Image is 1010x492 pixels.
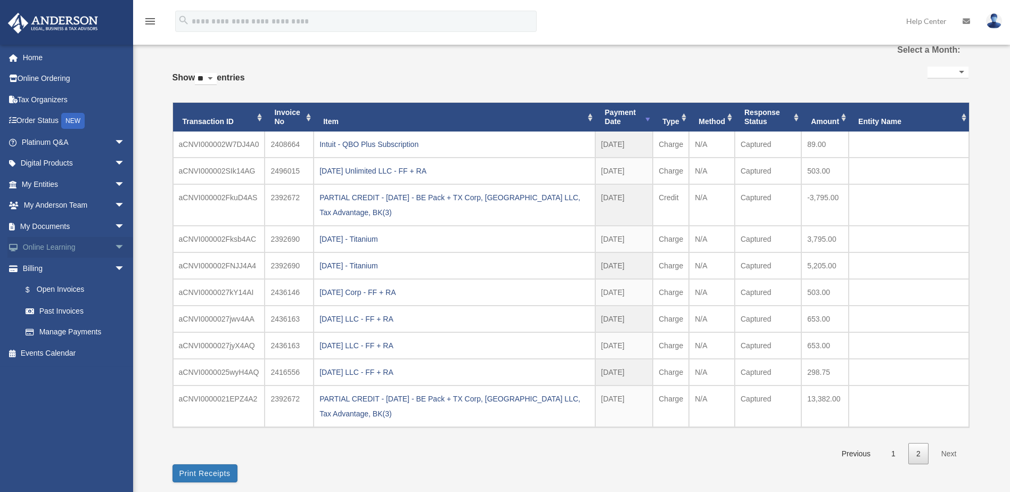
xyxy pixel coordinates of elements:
div: Intuit - QBO Plus Subscription [319,137,589,152]
td: aCNVI000002FNJJ4A4 [173,252,265,279]
td: -3,795.00 [801,184,849,226]
td: 653.00 [801,306,849,332]
td: 298.75 [801,359,849,386]
label: Select a Month: [843,43,960,58]
td: Captured [735,306,801,332]
th: Method: activate to sort column ascending [689,103,735,132]
td: [DATE] [595,306,653,332]
span: arrow_drop_down [114,237,136,259]
span: arrow_drop_down [114,258,136,280]
a: Previous [834,443,878,465]
th: Transaction ID: activate to sort column ascending [173,103,265,132]
td: 2392690 [265,226,314,252]
td: 503.00 [801,158,849,184]
td: Captured [735,386,801,427]
td: 2496015 [265,158,314,184]
div: [DATE] - Titanium [319,258,589,273]
span: $ [31,283,37,297]
td: 2408664 [265,132,314,158]
td: Captured [735,158,801,184]
td: Charge [653,132,689,158]
td: Captured [735,226,801,252]
th: Type: activate to sort column ascending [653,103,689,132]
a: Order StatusNEW [7,110,141,132]
div: [DATE] LLC - FF + RA [319,338,589,353]
span: arrow_drop_down [114,153,136,175]
td: [DATE] [595,386,653,427]
td: aCNVI0000027kY14AI [173,279,265,306]
img: Anderson Advisors Platinum Portal [5,13,101,34]
td: Captured [735,132,801,158]
td: 2436146 [265,279,314,306]
td: 2436163 [265,332,314,359]
span: arrow_drop_down [114,195,136,217]
td: [DATE] [595,279,653,306]
td: aCNVI0000027jwv4AA [173,306,265,332]
td: 5,205.00 [801,252,849,279]
td: Charge [653,359,689,386]
div: [DATE] - Titanium [319,232,589,247]
a: Online Ordering [7,68,141,89]
th: Entity Name: activate to sort column ascending [849,103,968,132]
i: menu [144,15,157,28]
th: Item: activate to sort column ascending [314,103,595,132]
div: [DATE] Unlimited LLC - FF + RA [319,163,589,178]
td: 3,795.00 [801,226,849,252]
td: aCNVI0000027jyX4AQ [173,332,265,359]
td: 2436163 [265,306,314,332]
td: [DATE] [595,226,653,252]
th: Response Status: activate to sort column ascending [735,103,801,132]
td: N/A [689,306,735,332]
td: 89.00 [801,132,849,158]
img: User Pic [986,13,1002,29]
a: Online Learningarrow_drop_down [7,237,141,258]
a: My Entitiesarrow_drop_down [7,174,141,195]
td: Charge [653,158,689,184]
td: Charge [653,226,689,252]
span: arrow_drop_down [114,132,136,153]
td: Captured [735,252,801,279]
a: Digital Productsarrow_drop_down [7,153,141,174]
button: Print Receipts [173,464,237,482]
div: [DATE] Corp - FF + RA [319,285,589,300]
a: Home [7,47,141,68]
td: [DATE] [595,359,653,386]
div: NEW [61,113,85,129]
td: aCNVI0000021EPZ4A2 [173,386,265,427]
td: 653.00 [801,332,849,359]
td: 2392672 [265,386,314,427]
td: Captured [735,279,801,306]
td: Charge [653,279,689,306]
td: [DATE] [595,132,653,158]
a: My Documentsarrow_drop_down [7,216,141,237]
td: [DATE] [595,332,653,359]
td: Charge [653,332,689,359]
th: Amount: activate to sort column ascending [801,103,849,132]
td: 2392690 [265,252,314,279]
td: N/A [689,184,735,226]
div: PARTIAL CREDIT - [DATE] - BE Pack + TX Corp, [GEOGRAPHIC_DATA] LLC, Tax Advantage, BK(3) [319,391,589,421]
td: aCNVI000002W7DJ4A0 [173,132,265,158]
span: arrow_drop_down [114,174,136,195]
a: Billingarrow_drop_down [7,258,141,279]
td: [DATE] [595,252,653,279]
td: Credit [653,184,689,226]
select: Showentries [195,73,217,85]
td: Charge [653,306,689,332]
a: My Anderson Teamarrow_drop_down [7,195,141,216]
td: N/A [689,279,735,306]
td: N/A [689,359,735,386]
td: aCNVI000002Fksb4AC [173,226,265,252]
a: Past Invoices [15,300,136,322]
td: Charge [653,386,689,427]
a: Tax Organizers [7,89,141,110]
label: Show entries [173,70,245,96]
span: arrow_drop_down [114,216,136,237]
td: 503.00 [801,279,849,306]
td: N/A [689,386,735,427]
td: aCNVI0000025wyH4AQ [173,359,265,386]
a: Platinum Q&Aarrow_drop_down [7,132,141,153]
td: Charge [653,252,689,279]
td: N/A [689,226,735,252]
th: Invoice No: activate to sort column ascending [265,103,314,132]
